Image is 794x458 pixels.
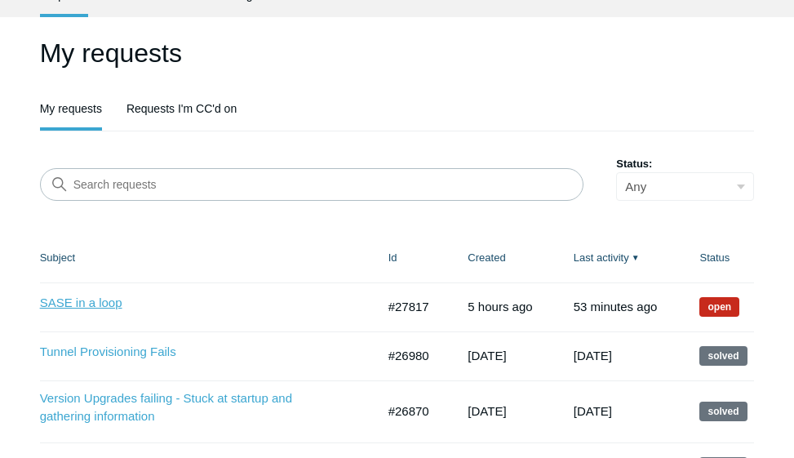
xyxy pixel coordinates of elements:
td: #27817 [372,282,452,331]
input: Search requests [40,168,584,201]
span: This request has been solved [699,346,747,366]
span: We are working on a response for you [699,297,739,317]
th: Id [372,233,452,282]
time: 09/02/2025, 14:33 [574,300,658,313]
time: 09/02/2025, 09:38 [468,300,532,313]
a: Requests I'm CC'd on [126,90,237,127]
th: Status [683,233,754,282]
th: Subject [40,233,372,282]
a: SASE in a loop [40,294,326,313]
span: ▼ [632,251,640,264]
h1: My requests [40,33,755,73]
a: Created [468,251,505,264]
td: #26870 [372,380,452,442]
time: 08/24/2025, 11:02 [574,349,612,362]
a: Last activity▼ [574,251,629,264]
label: Status: [616,156,754,172]
a: Tunnel Provisioning Fails [40,343,326,362]
a: My requests [40,90,102,127]
a: Version Upgrades failing - Stuck at startup and gathering information [40,389,326,426]
time: 08/24/2025, 10:02 [574,404,612,418]
time: 07/30/2025, 09:45 [468,404,506,418]
span: This request has been solved [699,402,747,421]
time: 08/04/2025, 09:57 [468,349,506,362]
td: #26980 [372,331,452,380]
